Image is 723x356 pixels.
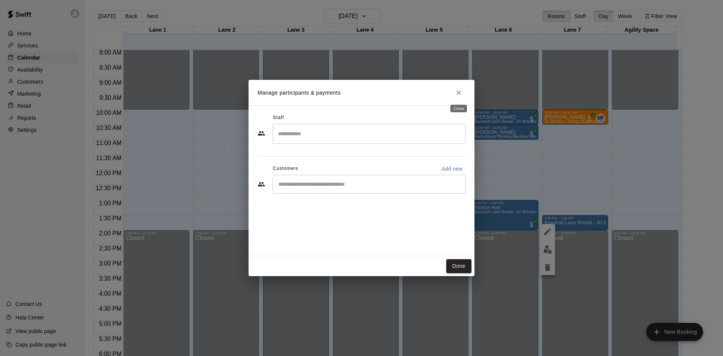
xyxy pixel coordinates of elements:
p: Add new [441,165,462,173]
span: Customers [273,163,298,175]
span: Staff [273,112,284,124]
svg: Staff [258,130,265,137]
div: Search staff [273,124,465,144]
button: Done [446,259,471,273]
button: Add new [438,163,465,175]
div: Close [450,105,467,112]
div: Start typing to search customers... [273,175,465,194]
p: Manage participants & payments [258,89,341,97]
svg: Customers [258,180,265,188]
button: Close [452,86,465,99]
